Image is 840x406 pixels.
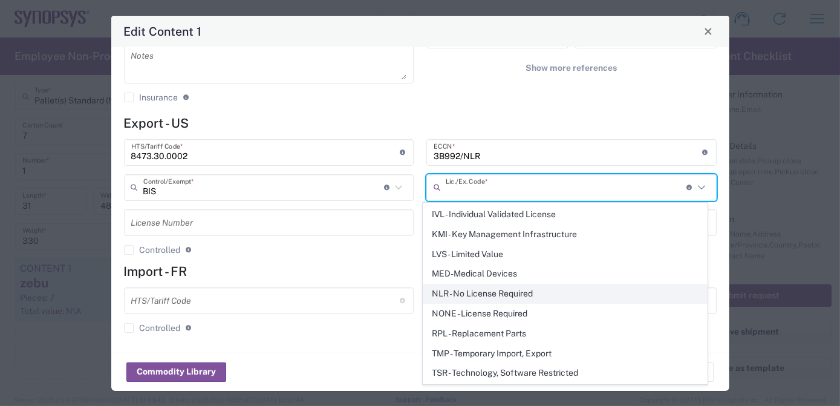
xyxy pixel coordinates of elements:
span: KMI - Key Management Infrastructure [423,225,707,244]
span: TMP - Temporary Import, Export [423,344,707,363]
span: IVL - Individual Validated License [423,205,707,224]
label: Insurance [124,93,178,102]
h4: Export - US [124,116,717,131]
button: Commodity Library [126,362,226,382]
span: Show more references [526,62,617,74]
span: TSR - Technology, Software Restricted [423,364,707,382]
span: RPL - Replacement Parts [423,324,707,343]
h4: Edit Content 1 [123,22,201,40]
span: NONE - License Required [423,304,707,323]
label: Controlled [124,323,181,333]
label: Controlled [124,245,181,255]
span: TSU - Technology, Software Unrestricted [423,384,707,402]
h4: Import - FR [124,264,717,279]
span: LVS - Limited Value [423,245,707,264]
span: MED-Medical Devices [423,264,707,283]
span: NLR - No License Required [423,284,707,303]
button: Close [700,23,717,40]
